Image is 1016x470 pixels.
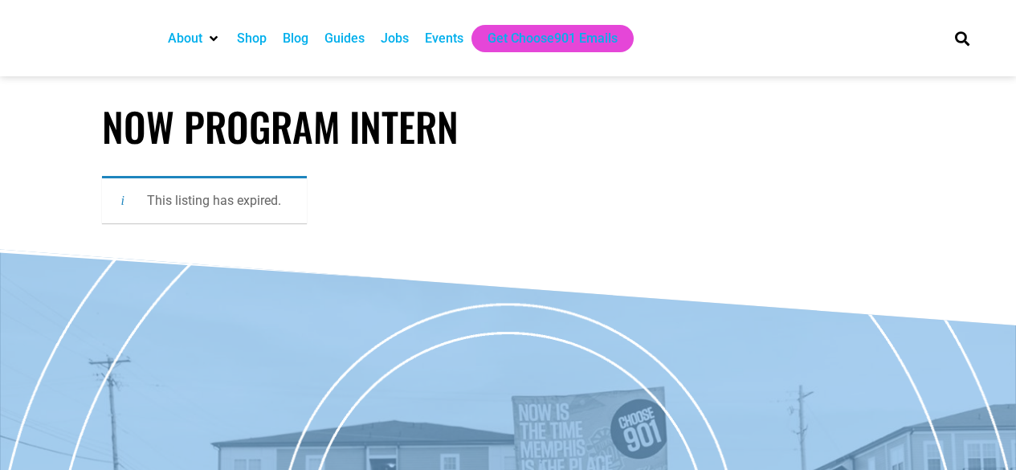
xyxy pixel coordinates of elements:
div: Search [949,25,975,51]
a: Guides [324,29,365,48]
div: About [160,25,229,52]
a: About [168,29,202,48]
div: This listing has expired. [102,176,307,223]
h1: NOW Program Intern [102,103,915,150]
a: Shop [237,29,267,48]
a: Events [425,29,463,48]
nav: Main nav [160,25,928,52]
a: Blog [283,29,308,48]
a: Jobs [381,29,409,48]
a: Get Choose901 Emails [488,29,618,48]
